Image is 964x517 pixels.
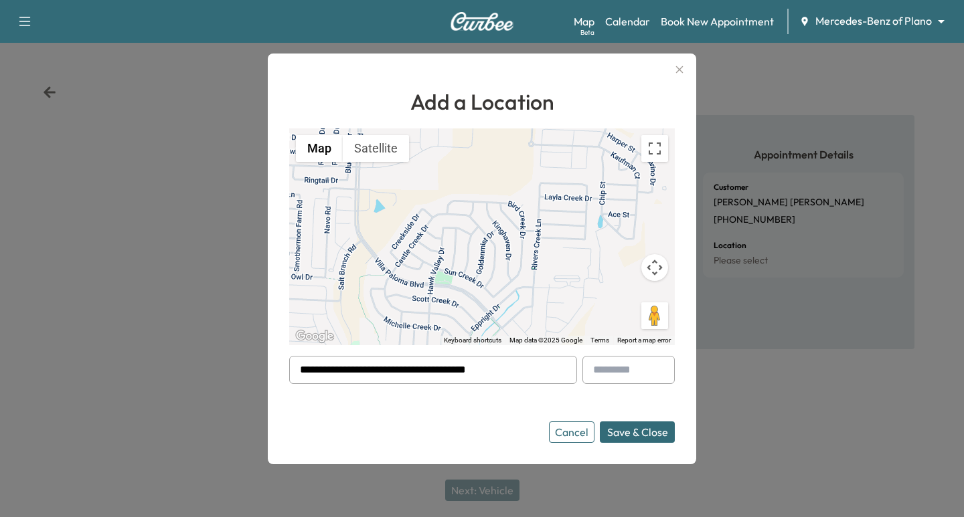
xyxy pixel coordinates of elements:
img: Google [293,328,337,345]
button: Save & Close [600,421,675,443]
button: Map camera controls [641,254,668,281]
a: Open this area in Google Maps (opens a new window) [293,328,337,345]
a: Calendar [605,13,650,29]
span: Map data ©2025 Google [509,336,582,344]
button: Show satellite imagery [343,135,409,162]
button: Keyboard shortcuts [444,336,501,345]
a: Report a map error [617,336,671,344]
a: MapBeta [574,13,594,29]
span: Mercedes-Benz of Plano [815,13,932,29]
a: Book New Appointment [661,13,774,29]
button: Toggle fullscreen view [641,135,668,162]
button: Drag Pegman onto the map to open Street View [641,302,668,329]
div: Beta [580,27,594,37]
button: Show street map [296,135,343,162]
button: Cancel [549,421,594,443]
img: Curbee Logo [450,12,514,31]
h1: Add a Location [289,86,675,118]
a: Terms (opens in new tab) [590,336,609,344]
